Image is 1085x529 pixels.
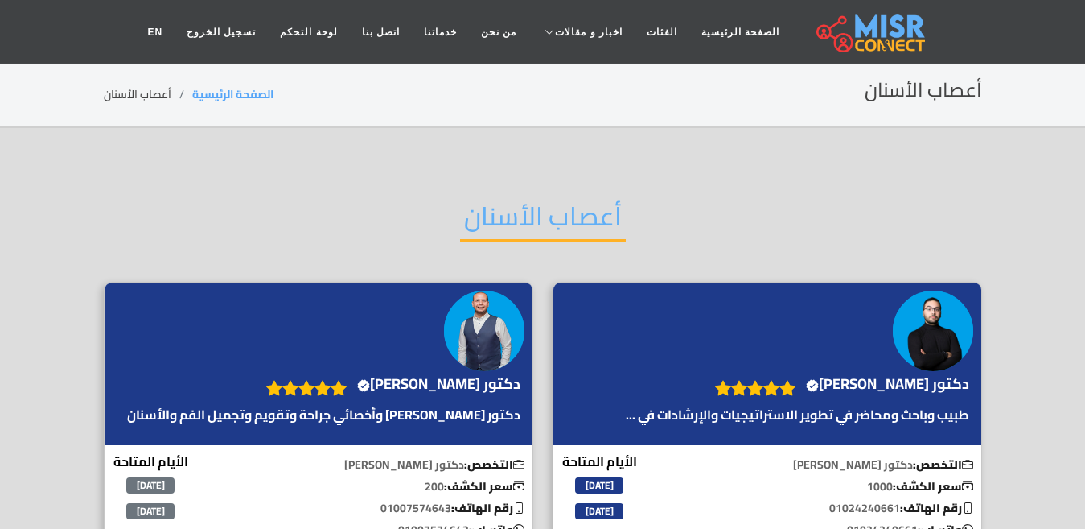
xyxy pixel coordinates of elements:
a: اتصل بنا [350,17,412,48]
img: دكتور وليد الكردى [893,291,973,371]
span: [DATE] [575,503,623,519]
b: سعر الكشف: [444,476,524,497]
a: دكتور [PERSON_NAME] [803,372,973,396]
img: دكتور منصور الصياد [444,291,524,371]
p: 200 [216,478,532,495]
b: رقم الهاتف: [451,498,524,519]
span: اخبار و مقالات [555,25,623,39]
h2: أعصاب الأسنان [865,79,982,102]
span: [DATE] [575,477,623,494]
a: دكتور [PERSON_NAME] وأخصائي جراحة وتقويم وتجميل الفم والأسنان [123,405,524,424]
b: التخصص: [913,454,973,475]
a: من نحن [469,17,528,48]
a: EN [135,17,175,48]
a: طبيب وباحث ومحاضر في تطوير الاستراتيجيات والإرشادات في ... [622,405,973,424]
svg: Verified account [357,379,370,392]
a: الصفحة الرئيسية [689,17,791,48]
li: أعصاب الأسنان [104,86,192,103]
a: الفئات [635,17,689,48]
h2: أعصاب الأسنان [460,200,626,242]
p: 1000 [665,478,981,495]
a: خدماتنا [412,17,469,48]
img: main.misr_connect [816,12,924,52]
span: [DATE] [126,503,175,519]
a: لوحة التحكم [268,17,349,48]
a: الصفحة الرئيسية [192,84,273,105]
b: التخصص: [464,454,524,475]
svg: Verified account [806,379,819,392]
p: دكتور [PERSON_NAME] [665,457,981,473]
p: 01024240661 [665,500,981,517]
a: دكتور [PERSON_NAME] [355,372,524,396]
h4: دكتور [PERSON_NAME] [357,375,520,393]
a: اخبار و مقالات [528,17,635,48]
a: تسجيل الخروج [175,17,268,48]
span: [DATE] [126,477,175,494]
b: رقم الهاتف: [900,498,973,519]
h4: دكتور [PERSON_NAME] [806,375,969,393]
p: 01007574643 [216,500,532,517]
b: سعر الكشف: [893,476,973,497]
p: دكتور [PERSON_NAME] [216,457,532,473]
